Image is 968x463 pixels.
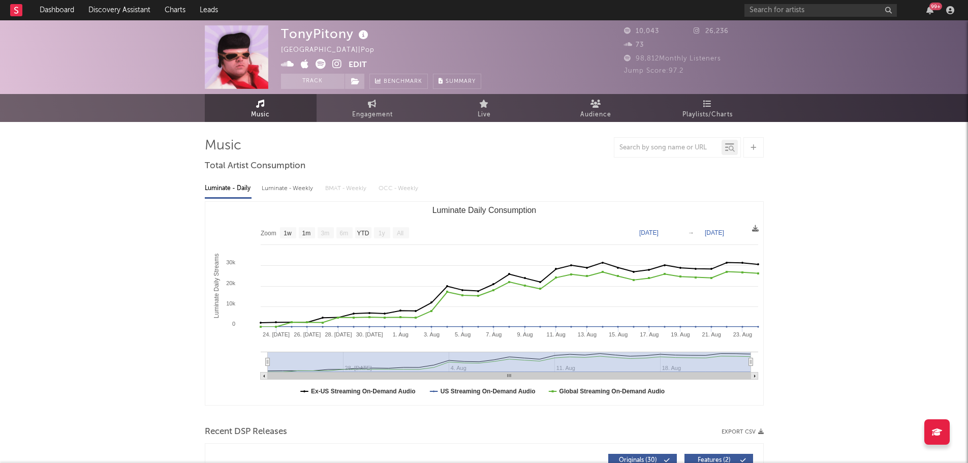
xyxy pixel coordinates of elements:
[688,229,694,236] text: →
[281,25,371,42] div: TonyPitony
[205,180,252,197] div: Luminate - Daily
[261,230,276,237] text: Zoom
[546,331,565,337] text: 11. Aug
[733,331,752,337] text: 23. Aug
[205,202,763,405] svg: Luminate Daily Consumption
[423,331,439,337] text: 3. Aug
[205,160,305,172] span: Total Artist Consumption
[624,42,644,48] span: 73
[325,331,352,337] text: 28. [DATE]
[608,331,627,337] text: 15. Aug
[378,230,385,237] text: 1y
[321,230,329,237] text: 3m
[232,321,235,327] text: 0
[428,94,540,122] a: Live
[455,331,471,337] text: 5. Aug
[702,331,721,337] text: 21. Aug
[705,229,724,236] text: [DATE]
[624,55,721,62] span: 98,812 Monthly Listeners
[682,109,733,121] span: Playlists/Charts
[722,429,764,435] button: Export CSV
[540,94,652,122] a: Audience
[226,300,235,306] text: 10k
[446,79,476,84] span: Summary
[213,254,220,318] text: Luminate Daily Streams
[349,59,367,72] button: Edit
[580,109,611,121] span: Audience
[352,109,393,121] span: Engagement
[639,229,659,236] text: [DATE]
[640,331,659,337] text: 17. Aug
[694,28,729,35] span: 26,236
[433,74,481,89] button: Summary
[262,180,315,197] div: Luminate - Weekly
[369,74,428,89] a: Benchmark
[559,388,665,395] text: Global Streaming On-Demand Audio
[294,331,321,337] text: 26. [DATE]
[284,230,292,237] text: 1w
[478,109,491,121] span: Live
[392,331,408,337] text: 1. Aug
[744,4,897,17] input: Search for artists
[281,74,345,89] button: Track
[356,331,383,337] text: 30. [DATE]
[311,388,416,395] text: Ex-US Streaming On-Demand Audio
[577,331,596,337] text: 13. Aug
[357,230,369,237] text: YTD
[384,76,422,88] span: Benchmark
[226,280,235,286] text: 20k
[226,259,235,265] text: 30k
[624,28,659,35] span: 10,043
[251,109,270,121] span: Music
[486,331,502,337] text: 7. Aug
[263,331,290,337] text: 24. [DATE]
[205,94,317,122] a: Music
[205,426,287,438] span: Recent DSP Releases
[624,68,683,74] span: Jump Score: 97.2
[302,230,310,237] text: 1m
[652,94,764,122] a: Playlists/Charts
[517,331,533,337] text: 9. Aug
[614,144,722,152] input: Search by song name or URL
[317,94,428,122] a: Engagement
[281,44,386,56] div: [GEOGRAPHIC_DATA] | Pop
[926,6,933,14] button: 99+
[671,331,690,337] text: 19. Aug
[339,230,348,237] text: 6m
[440,388,535,395] text: US Streaming On-Demand Audio
[929,3,942,10] div: 99 +
[432,206,536,214] text: Luminate Daily Consumption
[396,230,403,237] text: All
